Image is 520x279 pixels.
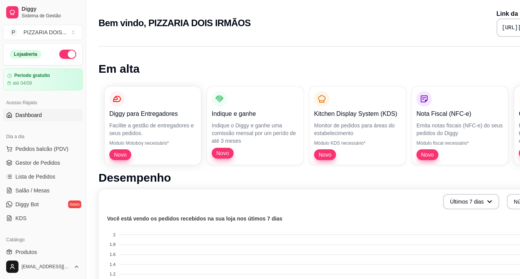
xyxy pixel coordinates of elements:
span: Novo [316,151,334,159]
tspan: 2 [113,232,115,237]
p: Indique e ganhe [212,109,299,119]
span: Lista de Pedidos [15,173,55,180]
a: Salão / Mesas [3,184,83,197]
span: Diggy Bot [15,200,39,208]
span: P [10,28,17,36]
span: Diggy [22,6,80,13]
span: Salão / Mesas [15,187,50,194]
span: Produtos [15,248,37,256]
div: Dia a dia [3,130,83,143]
div: Loja aberta [10,50,42,58]
p: Kitchen Display System (KDS) [314,109,401,119]
a: Diggy Botnovo [3,198,83,211]
span: Pedidos balcão (PDV) [15,145,69,153]
a: Período gratuitoaté 04/09 [3,68,83,90]
button: Diggy para EntregadoresFacilite a gestão de entregadores e seus pedidos.Módulo Motoboy necessário... [105,87,201,165]
span: Dashboard [15,111,42,119]
h2: Bem vindo, PIZZARIA DOIS IRMÃOS [99,17,251,29]
button: Select a team [3,25,83,40]
text: Você está vendo os pedidos recebidos na sua loja nos útimos 7 dias [107,216,283,222]
tspan: 1.8 [110,242,115,247]
tspan: 1.6 [110,252,115,257]
a: Dashboard [3,109,83,121]
p: Indique o Diggy e ganhe uma comissão mensal por um perído de até 3 meses [212,122,299,145]
button: Nota Fiscal (NFC-e)Emita notas fiscais (NFC-e) do seus pedidos do DiggyMódulo fiscal necessário*Novo [412,87,508,165]
a: Produtos [3,246,83,258]
span: Gestor de Pedidos [15,159,60,167]
a: Gestor de Pedidos [3,157,83,169]
button: Indique e ganheIndique o Diggy e ganhe uma comissão mensal por um perído de até 3 mesesNovo [207,87,303,165]
p: Módulo KDS necessário* [314,140,401,146]
div: Acesso Rápido [3,97,83,109]
span: KDS [15,214,27,222]
div: PIZZARIA DOIS ... [23,28,67,36]
button: Alterar Status [59,50,76,59]
button: Kitchen Display System (KDS)Monitor de pedidos para áreas do estabelecimentoMódulo KDS necessário... [309,87,406,165]
span: [EMAIL_ADDRESS][DOMAIN_NAME] [22,264,70,270]
p: Nota Fiscal (NFC-e) [416,109,503,119]
span: Novo [213,149,232,157]
tspan: 1.2 [110,272,115,276]
p: Diggy para Entregadores [109,109,196,119]
button: [EMAIL_ADDRESS][DOMAIN_NAME] [3,257,83,276]
p: Módulo fiscal necessário* [416,140,503,146]
article: Período gratuito [14,73,50,79]
p: Monitor de pedidos para áreas do estabelecimento [314,122,401,137]
span: Novo [111,151,130,159]
a: DiggySistema de Gestão [3,3,83,22]
p: Módulo Motoboy necessário* [109,140,196,146]
tspan: 1.4 [110,262,115,267]
a: Lista de Pedidos [3,170,83,183]
div: Catálogo [3,234,83,246]
a: KDS [3,212,83,224]
button: Pedidos balcão (PDV) [3,143,83,155]
button: Últimos 7 dias [443,194,499,209]
span: Novo [418,151,437,159]
p: Facilite a gestão de entregadores e seus pedidos. [109,122,196,137]
article: até 04/09 [13,80,32,86]
p: Emita notas fiscais (NFC-e) do seus pedidos do Diggy [416,122,503,137]
span: Sistema de Gestão [22,13,80,19]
